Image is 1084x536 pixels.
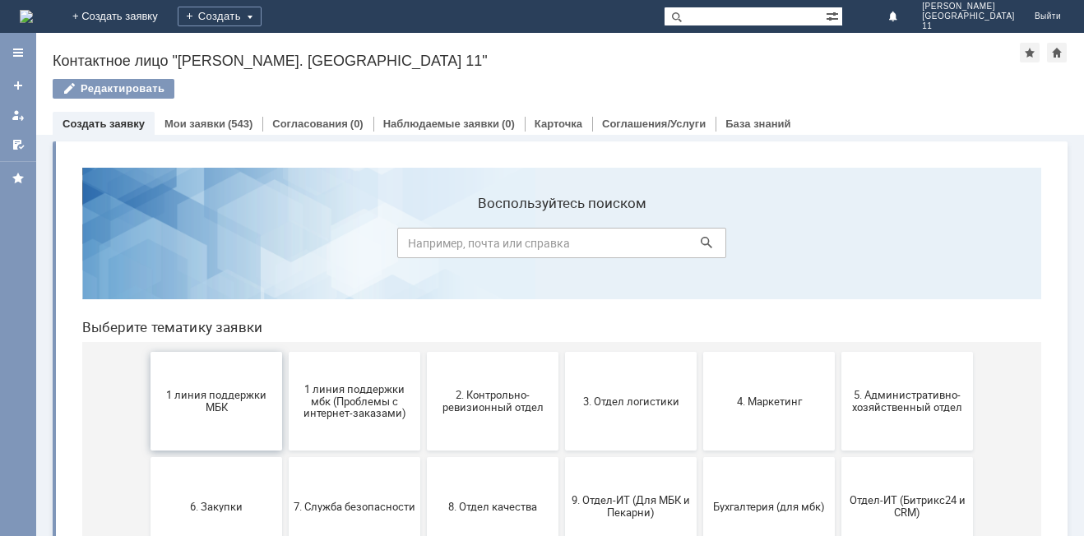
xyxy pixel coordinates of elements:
[225,345,346,358] span: 7. Служба безопасности
[20,10,33,23] a: Перейти на домашнюю страницу
[63,118,145,130] a: Создать заявку
[178,7,262,26] div: Создать
[772,303,904,401] button: Отдел-ИТ (Битрикс24 и CRM)
[358,408,489,506] button: Франчайзинг
[634,408,766,506] button: [PERSON_NAME]. Услуги ИТ для МБК (оформляет L1)
[501,340,623,364] span: 9. Отдел-ИТ (Для МБК и Пекарни)
[86,234,208,259] span: 1 линия поддержки МБК
[272,118,348,130] a: Согласования
[922,2,1015,12] span: [PERSON_NAME]
[220,197,351,296] button: 1 линия поддержки мбк (Проблемы с интернет-заказами)
[5,72,31,99] a: Создать заявку
[535,118,582,130] a: Карточка
[496,197,628,296] button: 3. Отдел логистики
[772,408,904,506] button: не актуален
[358,197,489,296] button: 2. Контрольно-ревизионный отдел
[922,12,1015,21] span: [GEOGRAPHIC_DATA]
[5,102,31,128] a: Мои заявки
[164,118,225,130] a: Мои заявки
[13,164,972,181] header: Выберите тематику заявки
[53,53,1020,69] div: Контактное лицо "[PERSON_NAME]. [GEOGRAPHIC_DATA] 11"
[81,408,213,506] button: Отдел-ИТ (Офис)
[220,303,351,401] button: 7. Служба безопасности
[81,303,213,401] button: 6. Закупки
[634,303,766,401] button: Бухгалтерия (для мбк)
[328,40,657,57] label: Воспользуйтесь поиском
[86,451,208,463] span: Отдел-ИТ (Офис)
[725,118,790,130] a: База знаний
[225,228,346,265] span: 1 линия поддержки мбк (Проблемы с интернет-заказами)
[81,197,213,296] button: 1 линия поддержки МБК
[772,197,904,296] button: 5. Административно-хозяйственный отдел
[501,445,623,469] span: Это соглашение не активно!
[634,197,766,296] button: 4. Маркетинг
[225,451,346,463] span: Финансовый отдел
[5,132,31,158] a: Мои согласования
[1047,43,1067,62] div: Сделать домашней страницей
[639,240,761,252] span: 4. Маркетинг
[20,10,33,23] img: logo
[363,451,484,463] span: Франчайзинг
[496,408,628,506] button: Это соглашение не активно!
[328,73,657,104] input: Например, почта или справка
[363,345,484,358] span: 8. Отдел качества
[350,118,364,130] div: (0)
[363,234,484,259] span: 2. Контрольно-ревизионный отдел
[501,240,623,252] span: 3. Отдел логистики
[1020,43,1040,62] div: Добавить в избранное
[777,234,899,259] span: 5. Административно-хозяйственный отдел
[383,118,499,130] a: Наблюдаемые заявки
[602,118,706,130] a: Соглашения/Услуги
[826,7,842,23] span: Расширенный поиск
[496,303,628,401] button: 9. Отдел-ИТ (Для МБК и Пекарни)
[639,438,761,475] span: [PERSON_NAME]. Услуги ИТ для МБК (оформляет L1)
[777,451,899,463] span: не актуален
[86,345,208,358] span: 6. Закупки
[358,303,489,401] button: 8. Отдел качества
[502,118,515,130] div: (0)
[220,408,351,506] button: Финансовый отдел
[922,21,1015,31] span: 11
[228,118,252,130] div: (543)
[639,345,761,358] span: Бухгалтерия (для мбк)
[777,340,899,364] span: Отдел-ИТ (Битрикс24 и CRM)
